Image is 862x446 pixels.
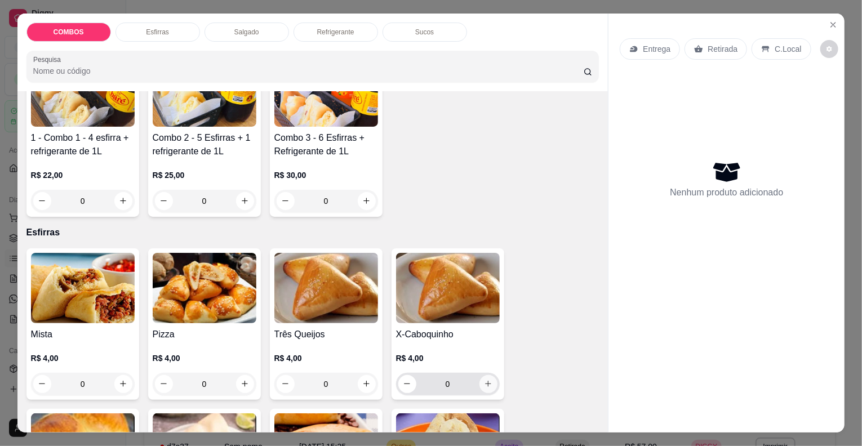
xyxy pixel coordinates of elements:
p: Esfirras [146,28,169,37]
img: product-image [274,253,378,323]
h4: Mista [31,328,135,341]
button: decrease-product-quantity [33,375,51,393]
img: product-image [31,56,135,127]
button: increase-product-quantity [479,375,497,393]
img: product-image [396,253,500,323]
button: increase-product-quantity [114,375,132,393]
p: Refrigerante [317,28,354,37]
input: Pesquisa [33,65,584,77]
h4: X-Caboquinho [396,328,500,341]
p: R$ 4,00 [153,353,256,364]
h4: Três Queijos [274,328,378,341]
h4: Combo 3 - 6 Esfirras + Refrigerante de 1L [274,131,378,158]
h4: Pizza [153,328,256,341]
button: increase-product-quantity [236,375,254,393]
button: decrease-product-quantity [820,40,838,58]
button: decrease-product-quantity [277,375,295,393]
button: decrease-product-quantity [398,375,416,393]
img: product-image [274,56,378,127]
h4: 1 - Combo 1 - 4 esfirra + refrigerante de 1L [31,131,135,158]
p: C.Local [775,43,801,55]
p: R$ 4,00 [396,353,500,364]
p: Entrega [643,43,670,55]
p: Esfirras [26,226,599,239]
p: Nenhum produto adicionado [670,186,783,199]
p: COMBOS [54,28,84,37]
p: Sucos [415,28,434,37]
button: decrease-product-quantity [155,375,173,393]
img: product-image [153,253,256,323]
img: product-image [153,56,256,127]
p: R$ 25,00 [153,170,256,181]
p: Retirada [708,43,737,55]
button: Close [824,16,842,34]
p: R$ 4,00 [31,353,135,364]
p: R$ 30,00 [274,170,378,181]
p: Salgado [234,28,259,37]
p: R$ 4,00 [274,353,378,364]
p: R$ 22,00 [31,170,135,181]
button: increase-product-quantity [358,375,376,393]
h4: Combo 2 - 5 Esfirras + 1 refrigerante de 1L [153,131,256,158]
label: Pesquisa [33,55,65,64]
img: product-image [31,253,135,323]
